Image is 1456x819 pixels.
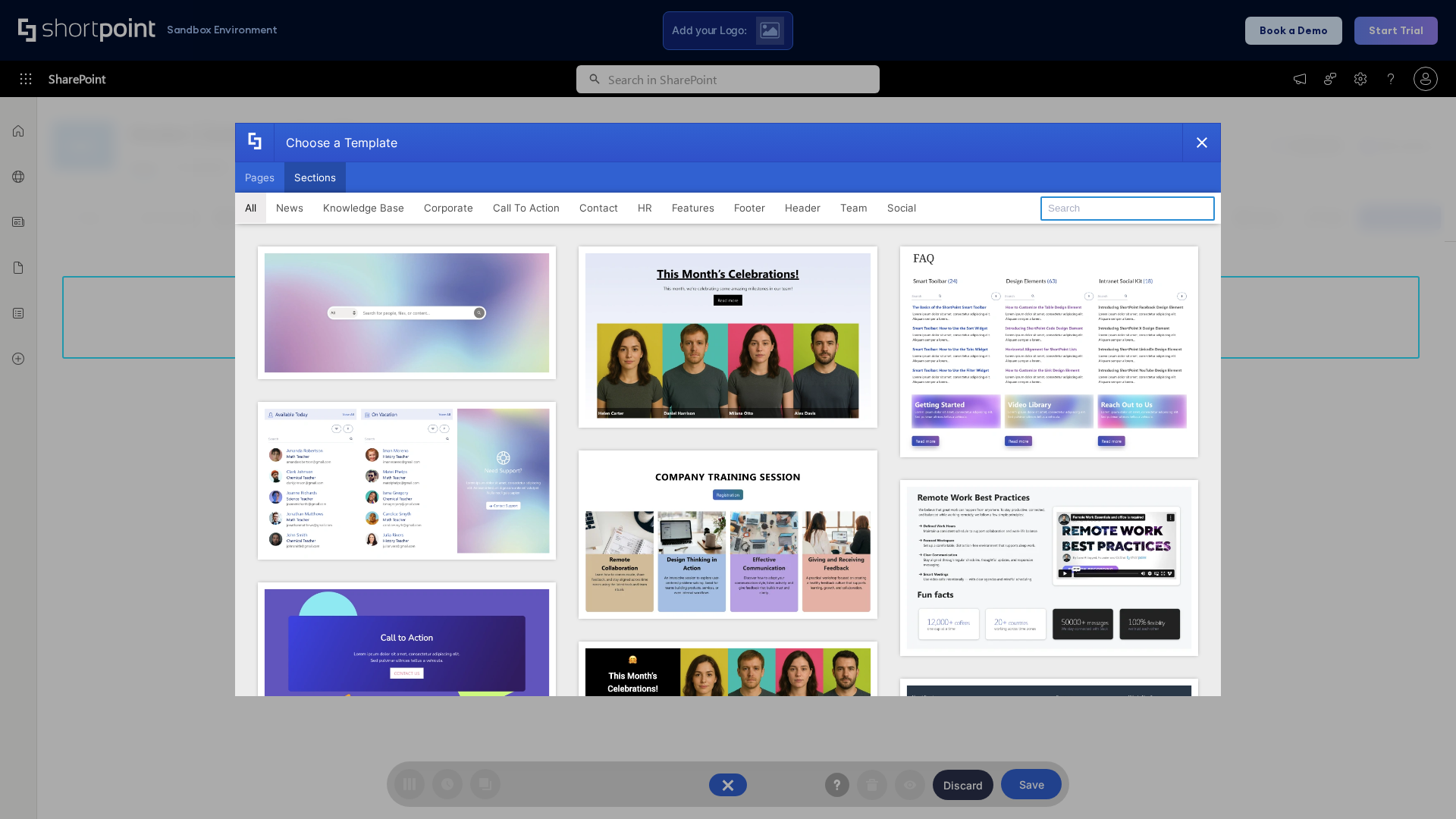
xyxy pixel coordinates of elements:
[235,162,284,193] button: Pages
[1380,746,1456,819] iframe: Chat Widget
[414,193,483,223] button: Corporate
[775,193,830,223] button: Header
[628,193,662,223] button: HR
[570,193,628,223] button: Contact
[235,123,1221,696] div: template selector
[313,193,414,223] button: Knowledge Base
[274,124,397,162] div: Choose a Template
[483,193,570,223] button: Call To Action
[1040,196,1215,221] input: Search
[662,193,724,223] button: Features
[877,193,926,223] button: Social
[724,193,775,223] button: Footer
[284,162,346,193] button: Sections
[830,193,877,223] button: Team
[266,193,313,223] button: News
[235,193,266,223] button: All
